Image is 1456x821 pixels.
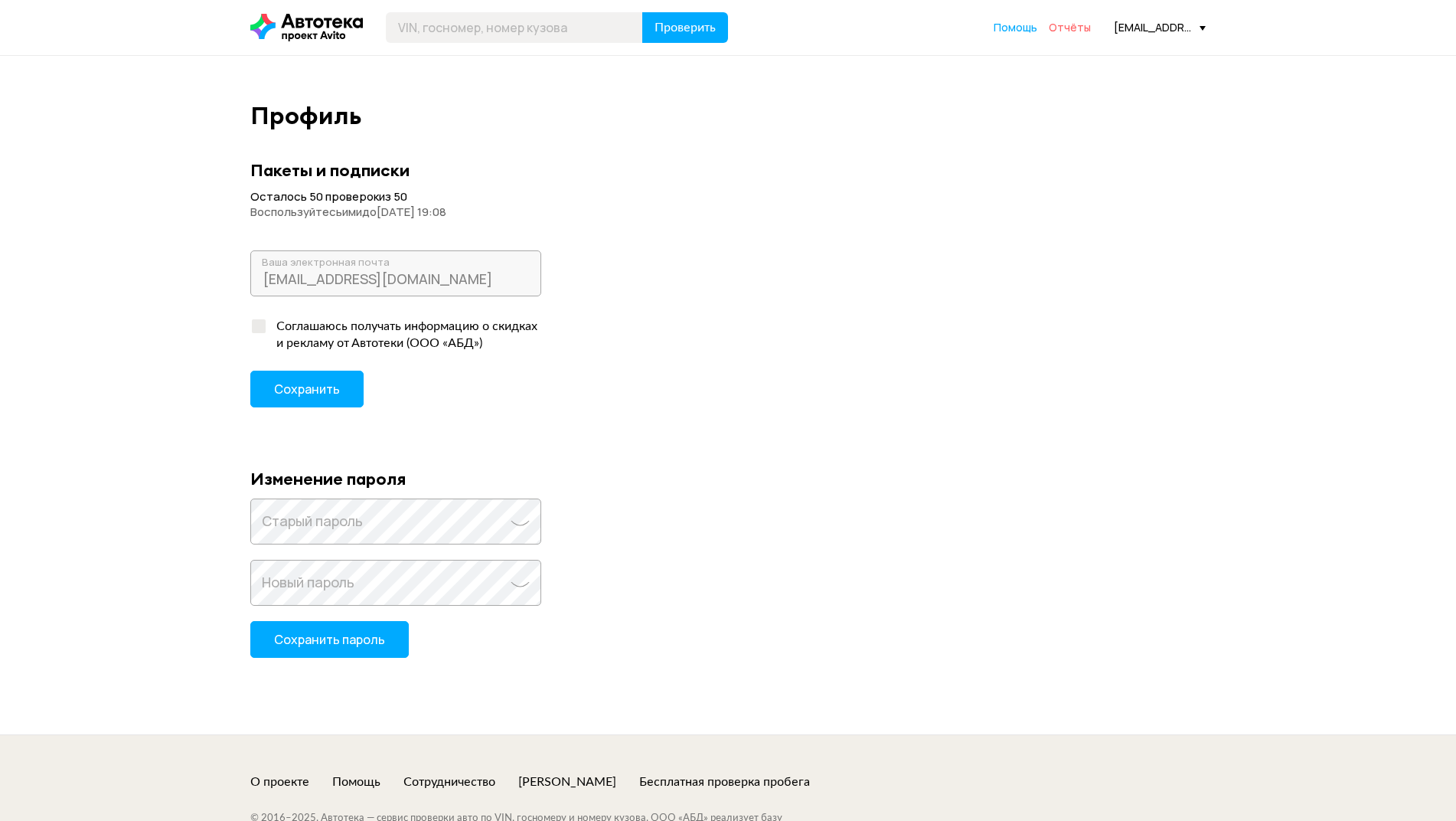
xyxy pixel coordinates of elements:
input: VIN, госномер, номер кузова [386,12,643,43]
div: Воспользуйтесь ими до [DATE] 19:08 [250,204,1206,220]
a: [PERSON_NAME] [518,774,616,790]
div: Изменение пароля [250,469,1206,489]
span: Отчёты [1049,20,1091,34]
div: Пакеты и подписки [250,160,1206,180]
span: Сохранить [274,381,340,397]
div: Профиль [250,102,1206,129]
span: Помощь [994,20,1037,34]
button: Сохранить пароль [250,621,409,658]
span: Проверить [655,21,716,34]
span: Осталось 50 проверок из [250,188,391,204]
div: [EMAIL_ADDRESS][DOMAIN_NAME] [1114,20,1206,34]
button: Сохранить [250,371,364,407]
button: Проверить [642,12,728,43]
a: Бесплатная проверка пробега [639,774,810,790]
a: Помощь [332,774,380,790]
span: Сохранить пароль [274,631,385,648]
a: О проекте [250,774,309,790]
a: Отчёты [1049,20,1091,35]
a: Сотрудничество [403,774,495,790]
span: 50 [393,188,407,204]
a: Помощь [994,20,1037,35]
div: Соглашаюсь получать информацию о скидках и рекламу от Автотеки (ООО «АБД») [267,318,545,352]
